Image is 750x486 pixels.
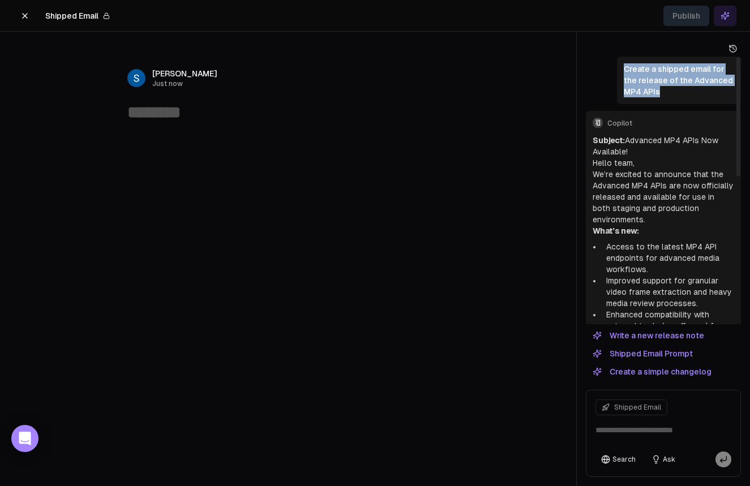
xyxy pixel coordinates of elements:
[45,10,98,21] span: Shipped Email
[593,226,639,235] strong: What’s new:
[152,79,217,88] span: Just now
[586,365,718,379] button: Create a simple changelog
[586,329,711,342] button: Write a new release note
[586,347,700,360] button: Shipped Email Prompt
[602,241,734,275] li: Access to the latest MP4 API endpoints for advanced media workflows.
[593,135,734,157] p: Advanced MP4 APIs Now Available!
[607,119,734,128] span: Copilot
[127,69,145,87] img: _image
[646,451,681,467] button: Ask
[593,136,625,145] strong: Subject:
[593,157,734,169] p: Hello team,
[602,309,734,343] li: Enhanced compatibility with external tools (e.g., ffmpeg) for more flexible MP4 asset handling.
[595,451,641,467] button: Search
[593,169,734,225] p: We’re excited to announce that the Advanced MP4 APIs are now officially released and available fo...
[11,425,38,452] div: Open Intercom Messenger
[602,275,734,309] li: Improved support for granular video frame extraction and heavy media review processes.
[624,63,734,97] p: Create a shipped email for the release of the Advanced MP4 APIs
[152,68,217,79] span: [PERSON_NAME]
[614,403,661,412] span: Shipped Email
